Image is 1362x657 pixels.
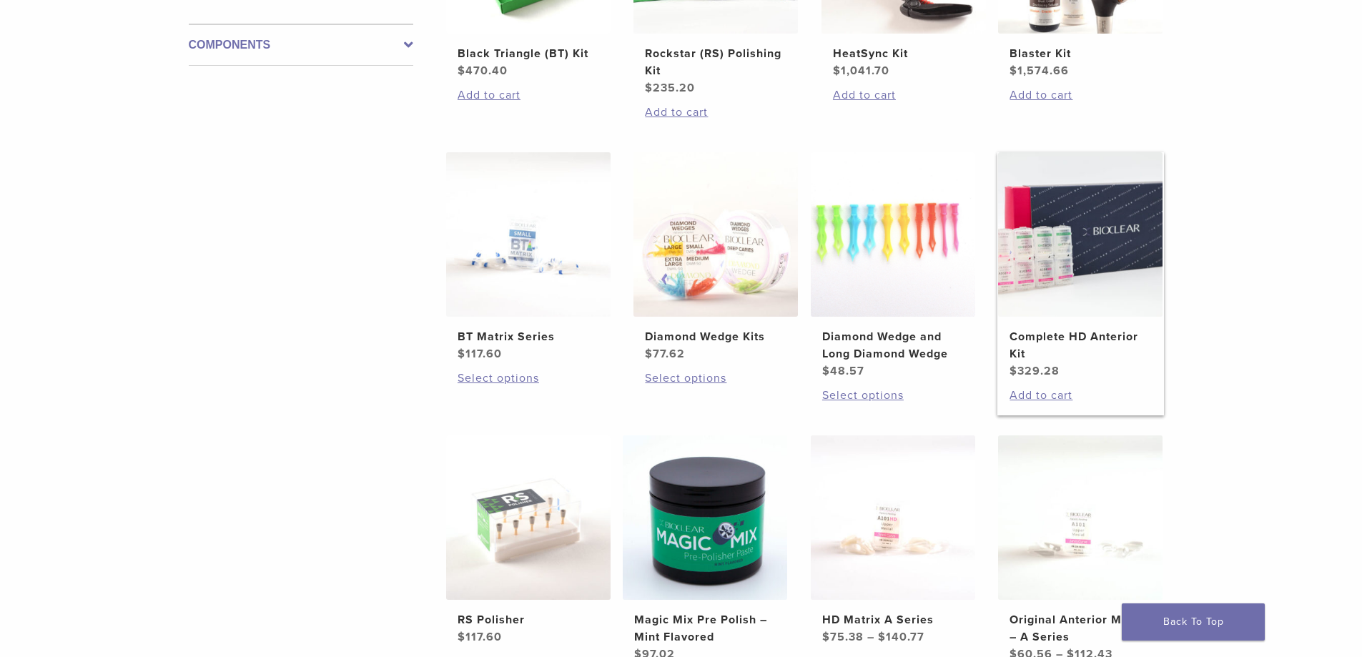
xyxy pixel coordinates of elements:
[822,364,864,378] bdi: 48.57
[634,611,776,646] h2: Magic Mix Pre Polish – Mint Flavored
[833,64,889,78] bdi: 1,041.70
[822,611,964,628] h2: HD Matrix A Series
[645,328,786,345] h2: Diamond Wedge Kits
[1010,387,1151,404] a: Add to cart: “Complete HD Anterior Kit”
[998,435,1163,600] img: Original Anterior Matrix - A Series
[822,387,964,404] a: Select options for “Diamond Wedge and Long Diamond Wedge”
[645,81,653,95] span: $
[1010,45,1151,62] h2: Blaster Kit
[645,347,653,361] span: $
[458,630,465,644] span: $
[822,328,964,362] h2: Diamond Wedge and Long Diamond Wedge
[645,104,786,121] a: Add to cart: “Rockstar (RS) Polishing Kit”
[811,435,975,600] img: HD Matrix A Series
[445,152,612,362] a: BT Matrix SeriesBT Matrix Series $117.60
[458,87,599,104] a: Add to cart: “Black Triangle (BT) Kit”
[458,64,508,78] bdi: 470.40
[645,370,786,387] a: Select options for “Diamond Wedge Kits”
[445,435,612,646] a: RS PolisherRS Polisher $117.60
[633,152,798,317] img: Diamond Wedge Kits
[878,630,924,644] bdi: 140.77
[458,347,465,361] span: $
[1010,611,1151,646] h2: Original Anterior Matrix – A Series
[997,152,1164,380] a: Complete HD Anterior KitComplete HD Anterior Kit $329.28
[1010,364,1017,378] span: $
[623,435,787,600] img: Magic Mix Pre Polish - Mint Flavored
[446,435,611,600] img: RS Polisher
[867,630,874,644] span: –
[833,64,841,78] span: $
[1010,364,1060,378] bdi: 329.28
[822,630,864,644] bdi: 75.38
[811,152,975,317] img: Diamond Wedge and Long Diamond Wedge
[458,347,502,361] bdi: 117.60
[458,370,599,387] a: Select options for “BT Matrix Series”
[1010,87,1151,104] a: Add to cart: “Blaster Kit”
[1010,328,1151,362] h2: Complete HD Anterior Kit
[189,36,413,54] label: Components
[1122,603,1265,641] a: Back To Top
[833,45,974,62] h2: HeatSync Kit
[810,435,977,646] a: HD Matrix A SeriesHD Matrix A Series
[458,45,599,62] h2: Black Triangle (BT) Kit
[998,152,1163,317] img: Complete HD Anterior Kit
[645,45,786,79] h2: Rockstar (RS) Polishing Kit
[458,328,599,345] h2: BT Matrix Series
[645,81,695,95] bdi: 235.20
[458,630,502,644] bdi: 117.60
[458,64,465,78] span: $
[810,152,977,380] a: Diamond Wedge and Long Diamond WedgeDiamond Wedge and Long Diamond Wedge $48.57
[822,630,830,644] span: $
[878,630,886,644] span: $
[1010,64,1069,78] bdi: 1,574.66
[446,152,611,317] img: BT Matrix Series
[645,347,685,361] bdi: 77.62
[833,87,974,104] a: Add to cart: “HeatSync Kit”
[633,152,799,362] a: Diamond Wedge KitsDiamond Wedge Kits $77.62
[1010,64,1017,78] span: $
[458,611,599,628] h2: RS Polisher
[822,364,830,378] span: $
